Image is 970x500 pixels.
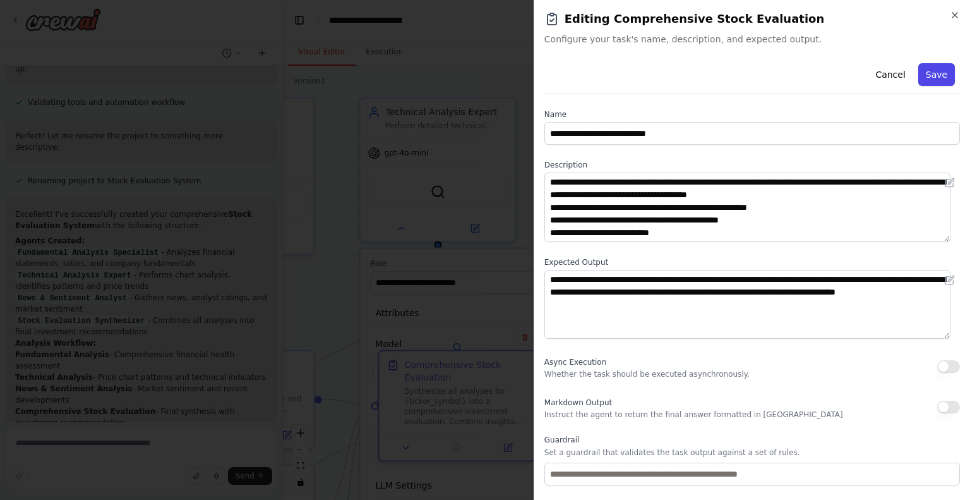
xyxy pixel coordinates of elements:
[544,398,612,407] span: Markdown Output
[942,175,957,190] button: Open in editor
[544,358,606,367] span: Async Execution
[544,410,843,420] p: Instruct the agent to return the final answer formatted in [GEOGRAPHIC_DATA]
[544,10,960,28] h2: Editing Comprehensive Stock Evaluation
[868,63,913,86] button: Cancel
[544,160,960,170] label: Description
[918,63,955,86] button: Save
[544,257,960,267] label: Expected Output
[544,369,750,379] p: Whether the task should be executed asynchronously.
[544,109,960,119] label: Name
[544,448,960,458] p: Set a guardrail that validates the task output against a set of rules.
[544,33,960,46] span: Configure your task's name, description, and expected output.
[942,272,957,288] button: Open in editor
[544,435,960,445] label: Guardrail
